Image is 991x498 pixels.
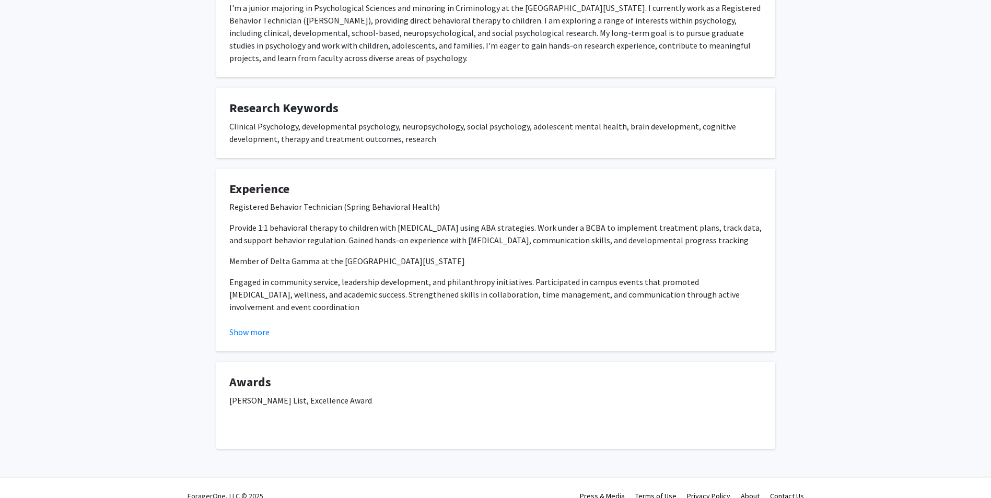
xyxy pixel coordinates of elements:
[229,200,762,213] p: Registered Behavior Technician (Spring Behavioral Health)
[229,326,270,338] button: Show more
[229,276,762,313] p: Engaged in community service, leadership development, and philanthropy initiatives. Participated ...
[229,101,762,116] h4: Research Keywords
[229,375,762,390] h4: Awards
[229,221,762,246] p: Provide 1:1 behavioral therapy to children with [MEDICAL_DATA] using ABA strategies. Work under a...
[229,2,762,64] div: I'm a junior majoring in Psychological Sciences and minoring in Criminology at the [GEOGRAPHIC_DA...
[8,451,44,490] iframe: Chat
[229,120,762,145] div: Clinical Psychology, developmental psychology, neuropsychology, social psychology, adolescent men...
[229,182,762,197] h4: Experience
[229,394,762,407] p: [PERSON_NAME] List, Excellence Award
[229,255,762,267] p: Member of Delta Gamma at the [GEOGRAPHIC_DATA][US_STATE]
